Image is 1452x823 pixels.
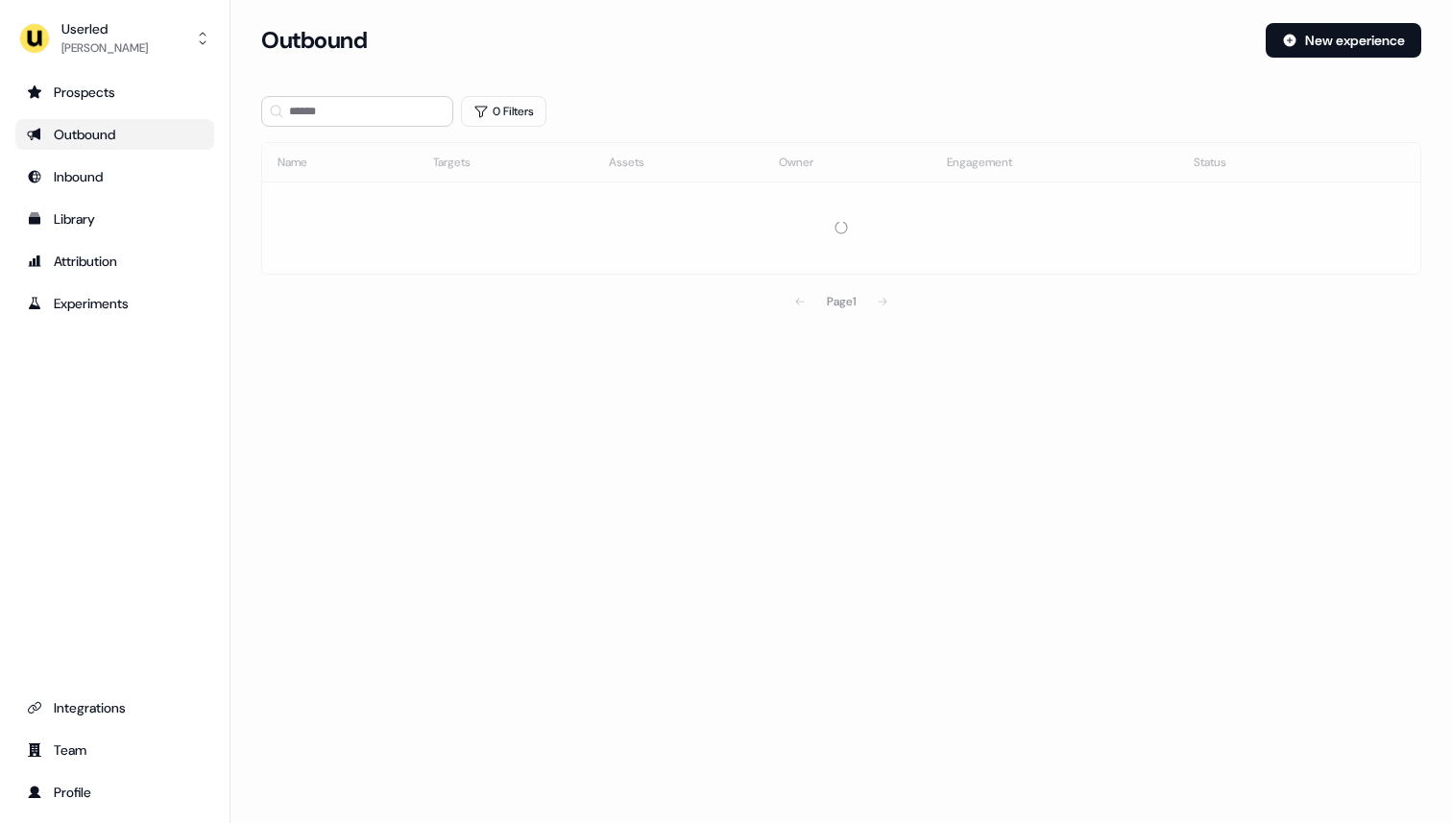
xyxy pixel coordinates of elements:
div: Inbound [27,167,203,186]
button: Userled[PERSON_NAME] [15,15,214,61]
div: Team [27,740,203,760]
div: [PERSON_NAME] [61,38,148,58]
a: Go to profile [15,777,214,808]
h3: Outbound [261,26,367,55]
button: New experience [1266,23,1421,58]
a: Go to outbound experience [15,119,214,150]
div: Profile [27,783,203,802]
div: Prospects [27,83,203,102]
a: Go to team [15,735,214,765]
a: Go to experiments [15,288,214,319]
div: Library [27,209,203,229]
a: Go to attribution [15,246,214,277]
a: Go to prospects [15,77,214,108]
div: Userled [61,19,148,38]
a: Go to integrations [15,692,214,723]
div: Outbound [27,125,203,144]
div: Integrations [27,698,203,717]
div: Experiments [27,294,203,313]
button: 0 Filters [461,96,546,127]
a: Go to templates [15,204,214,234]
div: Attribution [27,252,203,271]
a: Go to Inbound [15,161,214,192]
